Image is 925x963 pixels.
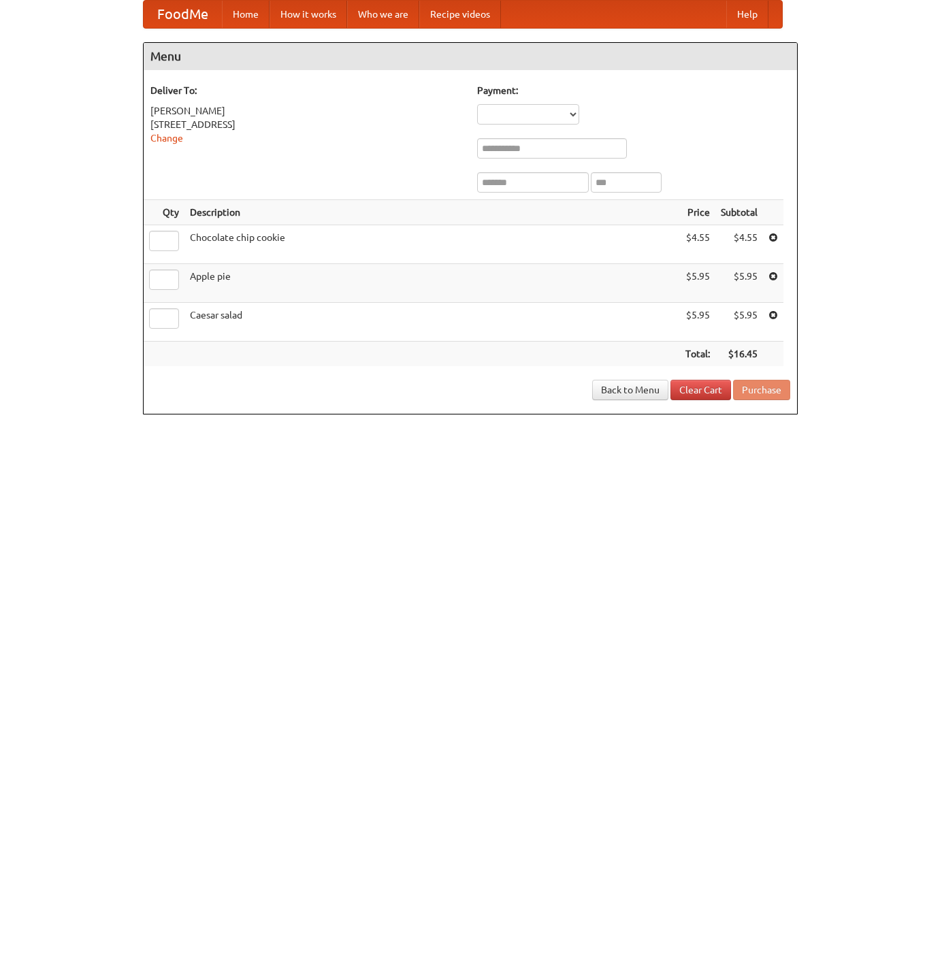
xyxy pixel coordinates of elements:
[144,200,184,225] th: Qty
[270,1,347,28] a: How it works
[222,1,270,28] a: Home
[670,380,731,400] a: Clear Cart
[144,43,797,70] h4: Menu
[347,1,419,28] a: Who we are
[680,303,715,342] td: $5.95
[184,200,680,225] th: Description
[184,225,680,264] td: Chocolate chip cookie
[680,225,715,264] td: $4.55
[150,133,183,144] a: Change
[715,200,763,225] th: Subtotal
[680,342,715,367] th: Total:
[715,342,763,367] th: $16.45
[715,225,763,264] td: $4.55
[680,200,715,225] th: Price
[150,84,464,97] h5: Deliver To:
[477,84,790,97] h5: Payment:
[680,264,715,303] td: $5.95
[726,1,768,28] a: Help
[715,264,763,303] td: $5.95
[150,118,464,131] div: [STREET_ADDRESS]
[144,1,222,28] a: FoodMe
[150,104,464,118] div: [PERSON_NAME]
[592,380,668,400] a: Back to Menu
[733,380,790,400] button: Purchase
[184,303,680,342] td: Caesar salad
[419,1,501,28] a: Recipe videos
[715,303,763,342] td: $5.95
[184,264,680,303] td: Apple pie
